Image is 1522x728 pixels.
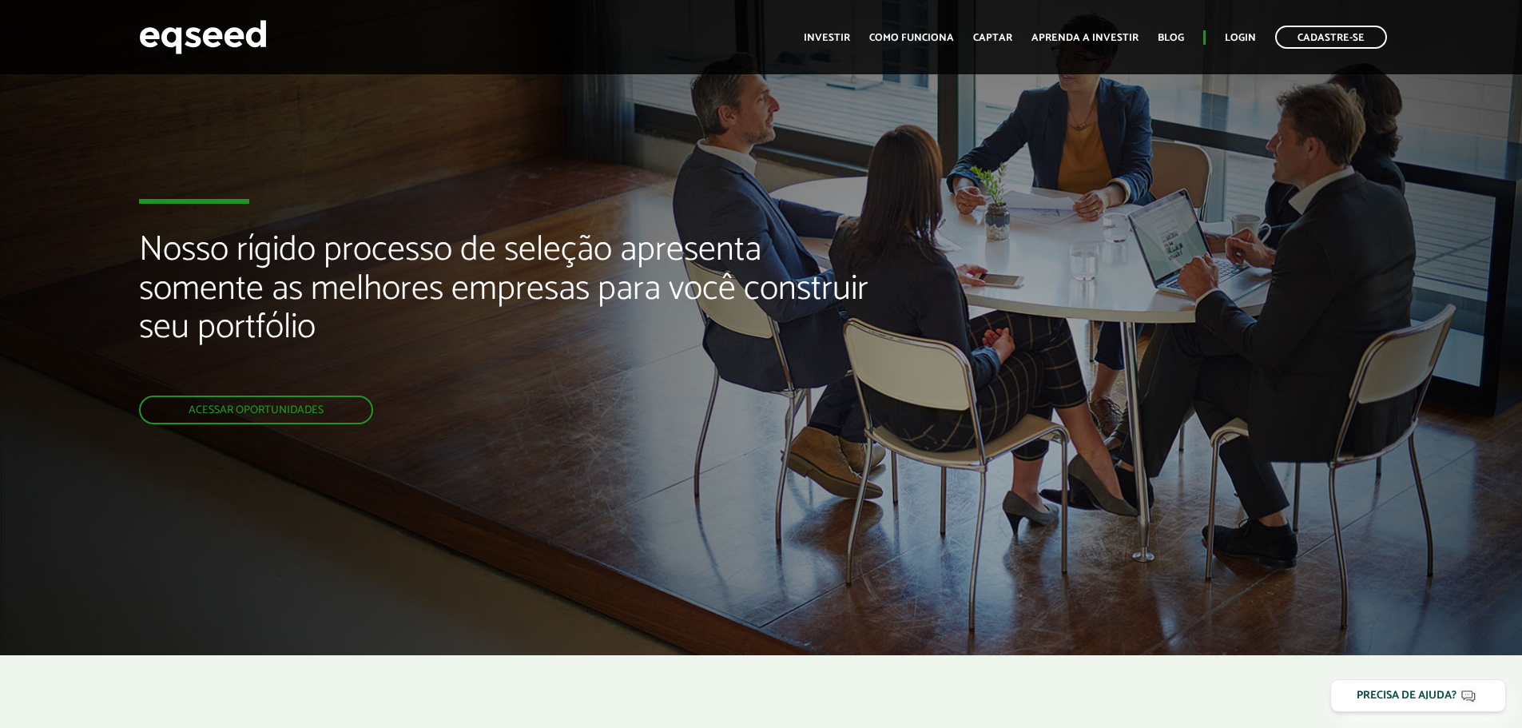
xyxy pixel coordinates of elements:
a: Aprenda a investir [1031,33,1139,43]
a: Cadastre-se [1275,26,1387,49]
h2: Nosso rígido processo de seleção apresenta somente as melhores empresas para você construir seu p... [139,231,876,395]
a: Login [1225,33,1256,43]
a: Captar [973,33,1012,43]
a: Blog [1158,33,1184,43]
img: EqSeed [139,16,267,58]
a: Como funciona [869,33,954,43]
a: Investir [804,33,850,43]
a: Acessar oportunidades [139,396,373,424]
